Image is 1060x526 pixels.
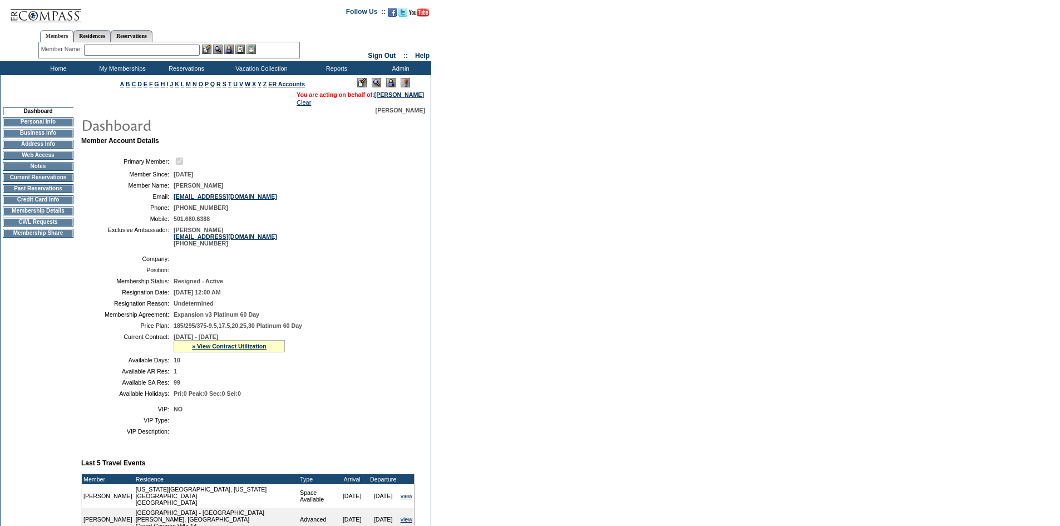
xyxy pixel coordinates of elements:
a: X [252,81,256,87]
span: [PHONE_NUMBER] [174,204,228,211]
a: G [154,81,159,87]
td: VIP: [86,406,169,412]
a: R [216,81,221,87]
b: Last 5 Travel Events [81,459,145,467]
td: Dashboard [3,107,73,115]
td: Departure [368,474,399,484]
td: Available AR Res: [86,368,169,375]
img: Reservations [235,45,245,54]
span: 501.680.6388 [174,215,210,222]
td: Member [82,474,134,484]
td: Vacation Collection [217,61,303,75]
td: Exclusive Ambassador: [86,227,169,247]
td: VIP Type: [86,417,169,424]
span: [PERSON_NAME] [PHONE_NUMBER] [174,227,277,247]
a: Y [258,81,262,87]
a: L [181,81,184,87]
a: V [239,81,243,87]
a: Help [415,52,430,60]
a: ER Accounts [268,81,305,87]
a: Sign Out [368,52,396,60]
a: view [401,493,412,499]
img: Follow us on Twitter [398,8,407,17]
a: [EMAIL_ADDRESS][DOMAIN_NAME] [174,233,277,240]
a: H [161,81,165,87]
b: Member Account Details [81,137,159,145]
a: N [193,81,197,87]
td: Membership Share [3,229,73,238]
a: F [149,81,153,87]
span: [PERSON_NAME] [174,182,223,189]
a: Members [40,30,74,42]
span: 10 [174,357,180,363]
td: Personal Info [3,117,73,126]
a: S [223,81,226,87]
span: :: [403,52,408,60]
img: b_edit.gif [202,45,211,54]
a: Z [263,81,267,87]
span: 99 [174,379,180,386]
span: Resigned - Active [174,278,223,284]
td: Price Plan: [86,322,169,329]
a: [EMAIL_ADDRESS][DOMAIN_NAME] [174,193,277,200]
td: Company: [86,255,169,262]
div: Member Name: [41,45,84,54]
span: 185/295/375-9.5,17.5,20,25,30 Platinum 60 Day [174,322,302,329]
td: Email: [86,193,169,200]
td: Notes [3,162,73,171]
td: Admin [367,61,431,75]
td: Member Since: [86,171,169,178]
td: Resignation Reason: [86,300,169,307]
span: [DATE] - [DATE] [174,333,218,340]
td: [DATE] [368,484,399,508]
a: O [199,81,203,87]
span: [DATE] 12:00 AM [174,289,221,296]
span: 1 [174,368,177,375]
span: [DATE] [174,171,193,178]
span: Pri:0 Peak:0 Sec:0 Sel:0 [174,390,241,397]
a: [PERSON_NAME] [374,91,424,98]
td: Past Reservations [3,184,73,193]
a: M [186,81,191,87]
a: » View Contract Utilization [192,343,267,350]
td: Web Access [3,151,73,160]
td: [PERSON_NAME] [82,484,134,508]
td: Membership Details [3,207,73,215]
img: Edit Mode [357,78,367,87]
span: Undetermined [174,300,214,307]
td: Residence [134,474,298,484]
td: Address Info [3,140,73,149]
a: A [120,81,124,87]
span: [PERSON_NAME] [376,107,425,114]
a: Clear [297,99,311,106]
td: Resignation Date: [86,289,169,296]
td: Membership Agreement: [86,311,169,318]
img: Subscribe to our YouTube Channel [409,8,429,17]
td: Available Days: [86,357,169,363]
a: Residences [73,30,111,42]
td: Type [298,474,337,484]
a: P [205,81,209,87]
a: Reservations [111,30,152,42]
td: Arrival [337,474,368,484]
a: K [175,81,179,87]
a: Subscribe to our YouTube Channel [409,11,429,18]
img: Impersonate [224,45,234,54]
td: Current Contract: [86,333,169,352]
img: b_calculator.gif [246,45,256,54]
td: Primary Member: [86,156,169,166]
img: Become our fan on Facebook [388,8,397,17]
img: View [213,45,223,54]
td: Mobile: [86,215,169,222]
td: Phone: [86,204,169,211]
td: CWL Requests [3,218,73,227]
a: Q [210,81,215,87]
td: VIP Description: [86,428,169,435]
td: Available Holidays: [86,390,169,397]
td: My Memberships [89,61,153,75]
a: Become our fan on Facebook [388,11,397,18]
img: Log Concern/Member Elevation [401,78,410,87]
a: D [137,81,142,87]
td: Credit Card Info [3,195,73,204]
td: Reports [303,61,367,75]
